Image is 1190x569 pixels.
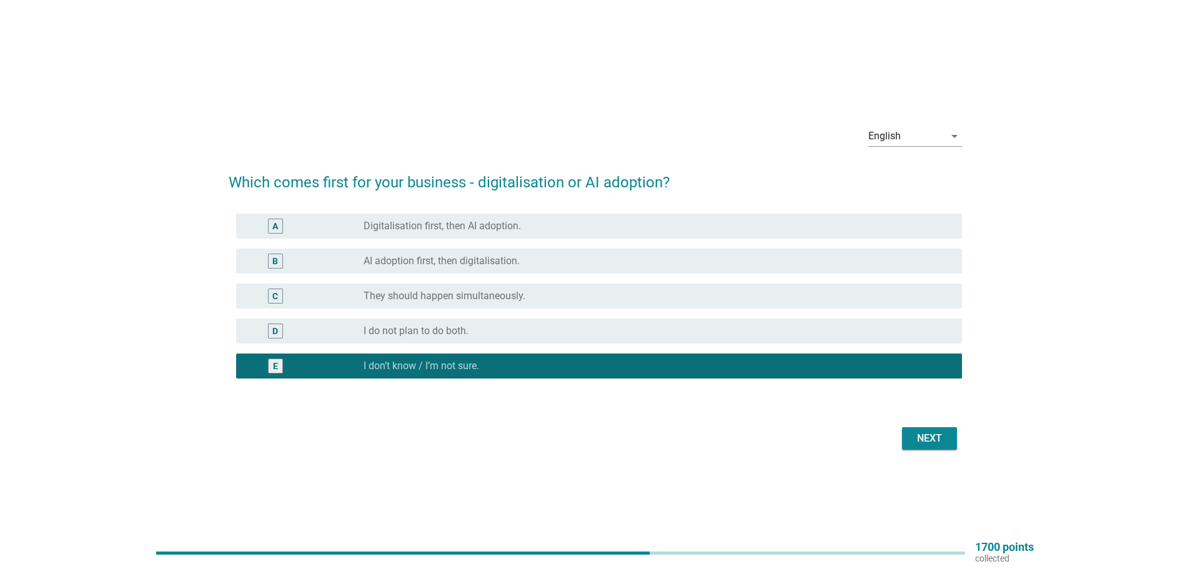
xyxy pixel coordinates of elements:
label: AI adoption first, then digitalisation. [364,255,520,267]
label: I don’t know / I’m not sure. [364,360,479,372]
i: arrow_drop_down [947,129,962,144]
div: B [272,254,278,267]
h2: Which comes first for your business - digitalisation or AI adoption? [229,159,962,194]
label: They should happen simultaneously. [364,290,525,302]
p: collected [975,553,1034,564]
div: A [272,219,278,232]
div: D [272,324,278,337]
label: Digitalisation first, then AI adoption. [364,220,521,232]
p: 1700 points [975,542,1034,553]
div: C [272,289,278,302]
button: Next [902,427,957,450]
div: English [868,131,901,142]
div: E [273,359,278,372]
label: I do not plan to do both. [364,325,469,337]
div: Next [912,431,947,446]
